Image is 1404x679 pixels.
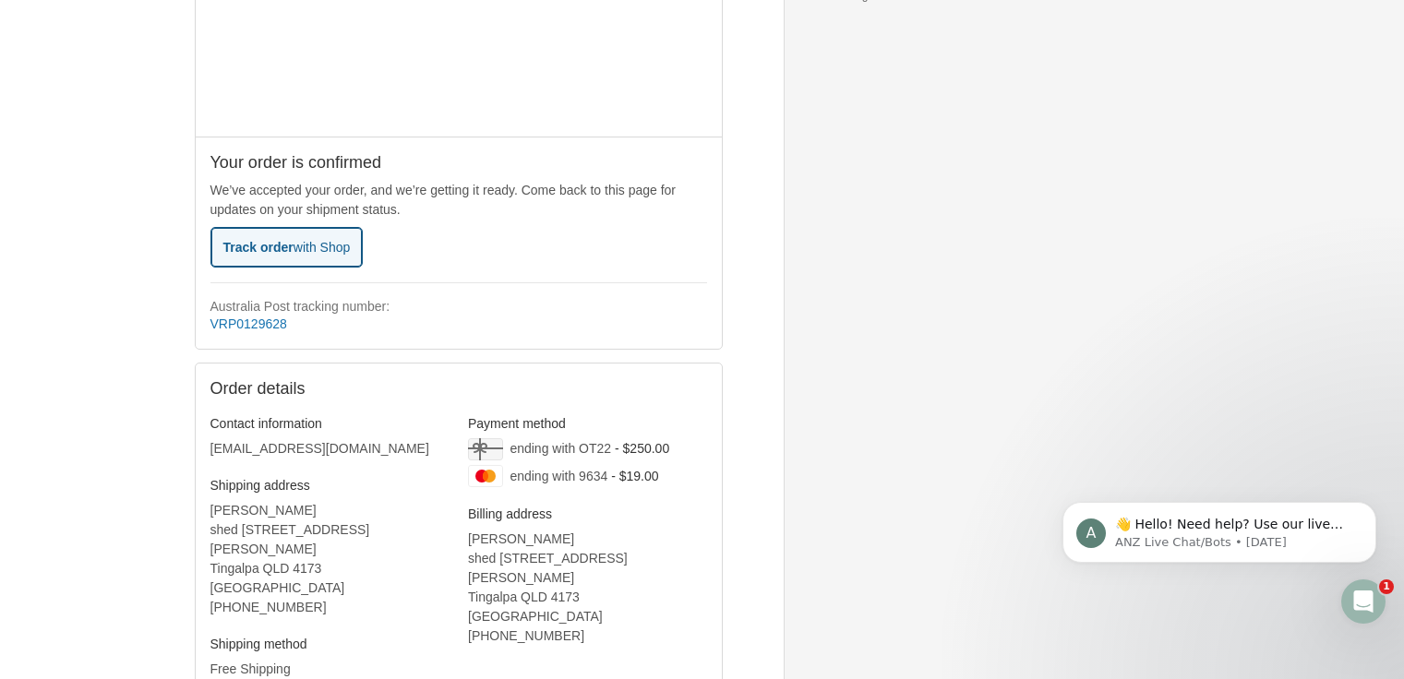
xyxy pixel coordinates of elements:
h3: Contact information [210,415,450,432]
iframe: Intercom notifications message [1035,463,1404,629]
span: ending with 9634 [510,469,607,483]
p: We’ve accepted your order, and we’re getting it ready. Come back to this page for updates on your... [210,181,707,220]
span: with Shop [294,240,350,255]
button: Track orderwith Shop [210,227,364,268]
h2: Your order is confirmed [210,152,707,173]
h2: Order details [210,378,707,399]
h3: Billing address [468,506,707,522]
span: Track order [223,240,351,255]
address: [PERSON_NAME] shed [STREET_ADDRESS][PERSON_NAME] Tingalpa QLD 4173 [GEOGRAPHIC_DATA] ‎[PHONE_NUMBER] [468,530,707,646]
h3: Payment method [468,415,707,432]
strong: Australia Post tracking number: [210,299,390,314]
span: ending with OT22 [510,441,611,456]
h3: Shipping address [210,477,450,494]
p: Free Shipping [210,660,450,679]
span: - $19.00 [611,469,658,483]
address: [PERSON_NAME] shed [STREET_ADDRESS][PERSON_NAME] Tingalpa QLD 4173 [GEOGRAPHIC_DATA] ‎[PHONE_NUMBER] [210,501,450,617]
a: VRP0129628 [210,316,287,331]
bdo: [EMAIL_ADDRESS][DOMAIN_NAME] [210,441,429,456]
h3: Shipping method [210,636,450,652]
iframe: Intercom live chat [1341,579,1386,624]
span: - $250.00 [615,441,669,456]
span: 1 [1379,579,1394,594]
